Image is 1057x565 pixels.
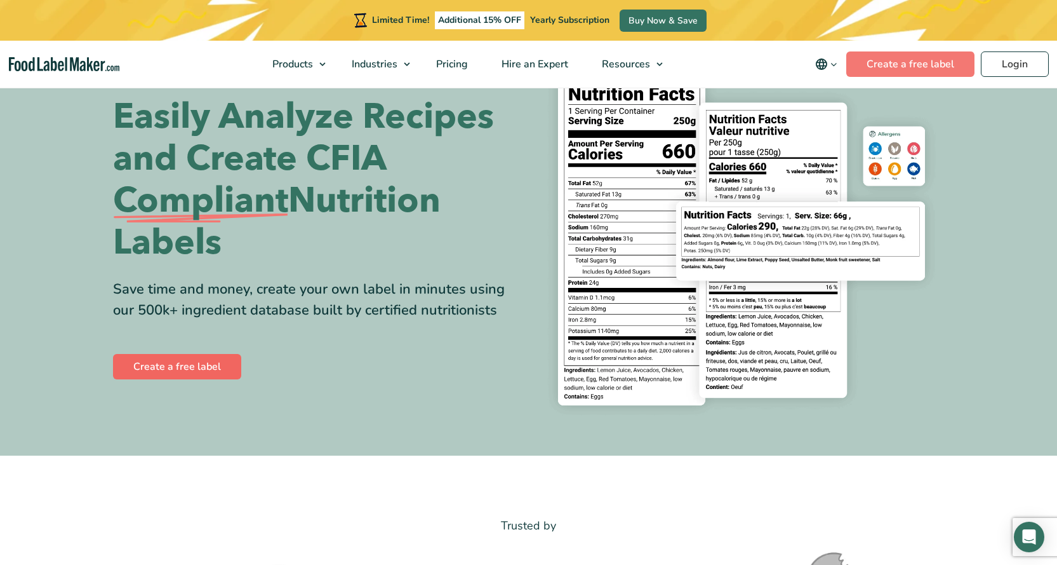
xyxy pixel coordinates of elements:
[335,41,416,88] a: Industries
[498,57,569,71] span: Hire an Expert
[113,517,945,535] p: Trusted by
[981,51,1049,77] a: Login
[113,279,519,321] div: Save time and money, create your own label in minutes using our 500k+ ingredient database built b...
[348,57,399,71] span: Industries
[620,10,707,32] a: Buy Now & Save
[585,41,669,88] a: Resources
[113,354,241,379] a: Create a free label
[372,14,429,26] span: Limited Time!
[846,51,974,77] a: Create a free label
[530,14,609,26] span: Yearly Subscription
[269,57,314,71] span: Products
[113,180,288,222] span: Compliant
[432,57,469,71] span: Pricing
[420,41,482,88] a: Pricing
[113,96,519,264] h1: Easily Analyze Recipes and Create CFIA Nutrition Labels
[435,11,524,29] span: Additional 15% OFF
[598,57,651,71] span: Resources
[256,41,332,88] a: Products
[1014,522,1044,552] div: Open Intercom Messenger
[485,41,582,88] a: Hire an Expert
